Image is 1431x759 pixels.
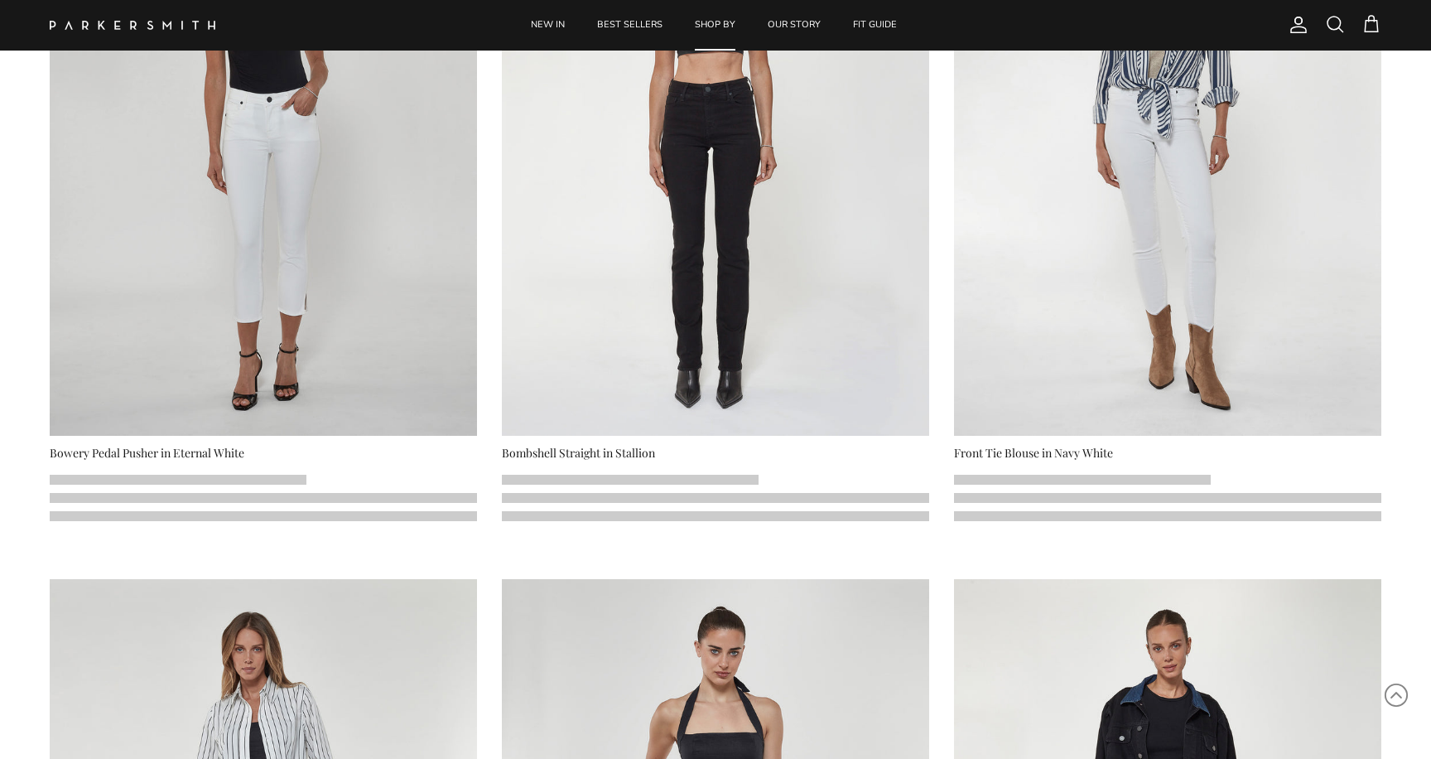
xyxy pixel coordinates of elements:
[50,21,215,30] img: Parker Smith
[1282,15,1308,35] a: Account
[1384,683,1409,708] svg: Scroll to Top
[502,444,929,462] div: Bombshell Straight in Stallion
[954,444,1381,462] div: Front Tie Blouse in Navy White
[50,444,477,462] div: Bowery Pedal Pusher in Eternal White
[502,444,929,529] a: Bombshell Straight in Stallion
[50,444,477,529] a: Bowery Pedal Pusher in Eternal White
[954,444,1381,529] a: Front Tie Blouse in Navy White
